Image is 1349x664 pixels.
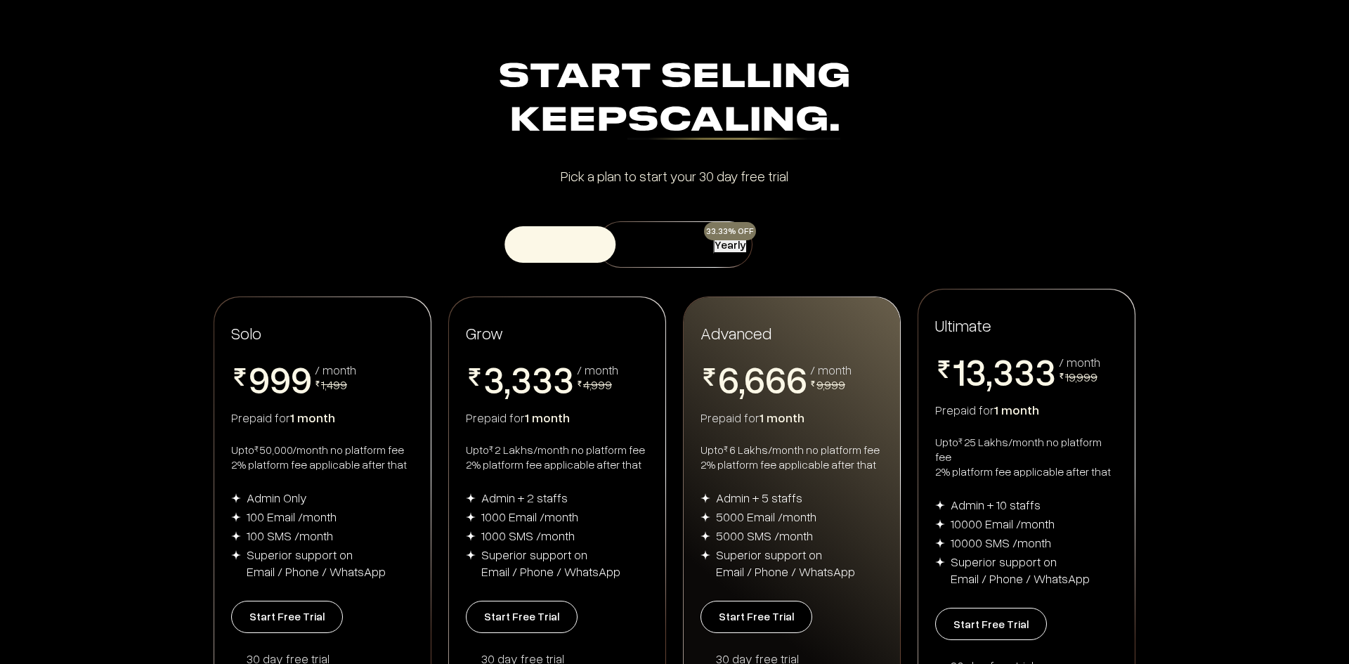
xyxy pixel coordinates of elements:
sup: ₹ [489,443,493,454]
div: Prepaid for [935,401,1118,418]
div: Upto 2 Lakhs/month no platform fee 2% platform fee applicable after that [466,443,649,472]
button: Start Free Trial [700,601,812,633]
div: Upto 25 Lakhs/month no platform fee 2% platform fee applicable after that [935,435,1118,479]
sup: ₹ [958,436,963,446]
div: Superior support on Email / Phone / WhatsApp [951,553,1090,587]
img: img [466,550,476,560]
div: 10000 Email /month [951,515,1055,532]
div: Admin + 2 staffs [481,489,568,506]
div: Start Selling [219,56,1130,143]
div: Superior support on Email / Phone / WhatsApp [481,546,620,580]
div: 10000 SMS /month [951,534,1051,551]
img: pricing-rupee [935,360,953,378]
span: Grow [466,323,503,343]
div: Admin + 5 staffs [716,489,802,506]
button: Yearly [713,236,748,254]
span: 3,333 [483,360,574,398]
div: 1000 Email /month [481,508,578,525]
img: img [231,493,241,503]
img: pricing-rupee [577,381,582,386]
div: / month [315,363,356,376]
sup: ₹ [724,443,728,454]
img: pricing-rupee [231,368,249,386]
span: 4,999 [583,377,612,392]
span: Solo [231,323,261,343]
span: 1 month [760,410,804,425]
div: 100 Email /month [247,508,337,525]
div: Upto 50,000/month no platform fee 2% platform fee applicable after that [231,443,414,472]
img: img [935,500,945,510]
img: img [935,519,945,529]
div: Prepaid for [231,409,414,426]
img: img [700,512,710,522]
div: / month [577,363,618,376]
button: Monthly [602,226,713,263]
img: img [466,531,476,541]
button: Start Free Trial [935,608,1047,640]
img: img [700,531,710,541]
img: img [231,512,241,522]
img: img [935,557,945,567]
span: 1 month [994,402,1039,417]
img: pricing-rupee [466,368,483,386]
img: img [700,550,710,560]
div: Keep [219,100,1130,143]
div: Scaling. [627,105,840,140]
img: pricing-rupee [810,381,816,386]
div: 5000 SMS /month [716,527,813,544]
img: img [466,512,476,522]
div: / month [1059,356,1100,368]
div: Upto 6 Lakhs/month no platform fee 2% platform fee applicable after that [700,443,883,472]
div: Superior support on Email / Phone / WhatsApp [247,546,386,580]
img: img [231,550,241,560]
span: 6,666 [718,360,807,398]
div: / month [810,363,852,376]
div: Pick a plan to start your 30 day free trial [219,169,1130,183]
span: Advanced [700,322,771,344]
div: 100 SMS /month [247,527,333,544]
div: Superior support on Email / Phone / WhatsApp [716,546,855,580]
img: pricing-rupee [1059,373,1064,379]
img: img [700,493,710,503]
span: 9,999 [816,377,845,392]
span: 1 month [525,410,570,425]
span: 19,999 [1065,369,1097,384]
div: Prepaid for [466,409,649,426]
img: img [466,493,476,503]
button: Start Free Trial [466,601,578,633]
span: 999 [249,360,312,398]
img: img [935,538,945,548]
div: 5000 Email /month [716,508,816,525]
div: Prepaid for [700,409,883,426]
span: 13,333 [953,352,1056,390]
img: pricing-rupee [315,381,320,386]
span: Ultimate [935,314,991,336]
div: Admin + 10 staffs [951,496,1041,513]
img: pricing-rupee [700,368,718,386]
div: 33.33% OFF [704,222,756,240]
button: Start Free Trial [231,601,343,633]
span: 1,499 [321,377,347,392]
div: 1000 SMS /month [481,527,575,544]
div: Admin Only [247,489,307,506]
span: 1 month [290,410,335,425]
img: img [231,531,241,541]
sup: ₹ [254,443,259,454]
